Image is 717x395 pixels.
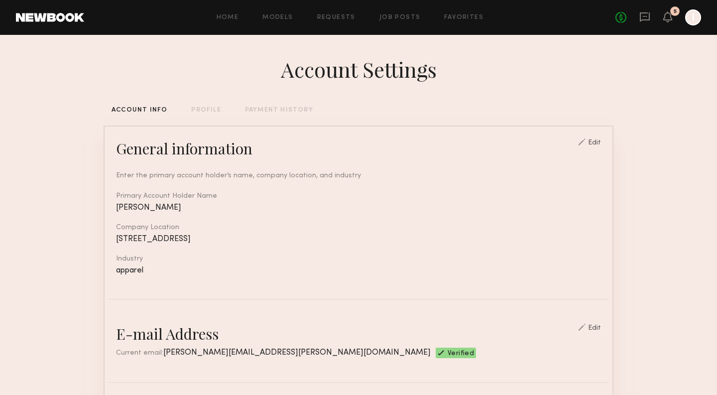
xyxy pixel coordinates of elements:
[116,324,219,344] div: E-mail Address
[262,14,293,21] a: Models
[674,9,677,14] div: 5
[112,107,167,114] div: ACCOUNT INFO
[116,138,252,158] div: General information
[191,107,221,114] div: PROFILE
[116,170,601,181] div: Enter the primary account holder’s name, company location, and industry
[444,14,483,21] a: Favorites
[116,235,601,244] div: [STREET_ADDRESS]
[116,224,601,231] div: Company Location
[379,14,421,21] a: Job Posts
[217,14,239,21] a: Home
[116,204,601,212] div: [PERSON_NAME]
[245,107,313,114] div: PAYMENT HISTORY
[588,325,601,332] div: Edit
[281,55,437,83] div: Account Settings
[116,348,431,358] div: Current email:
[116,256,601,263] div: Industry
[116,193,601,200] div: Primary Account Holder Name
[116,266,601,275] div: apparel
[163,349,431,357] span: [PERSON_NAME][EMAIL_ADDRESS][PERSON_NAME][DOMAIN_NAME]
[685,9,701,25] a: I
[317,14,356,21] a: Requests
[448,350,474,358] span: Verified
[588,139,601,146] div: Edit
